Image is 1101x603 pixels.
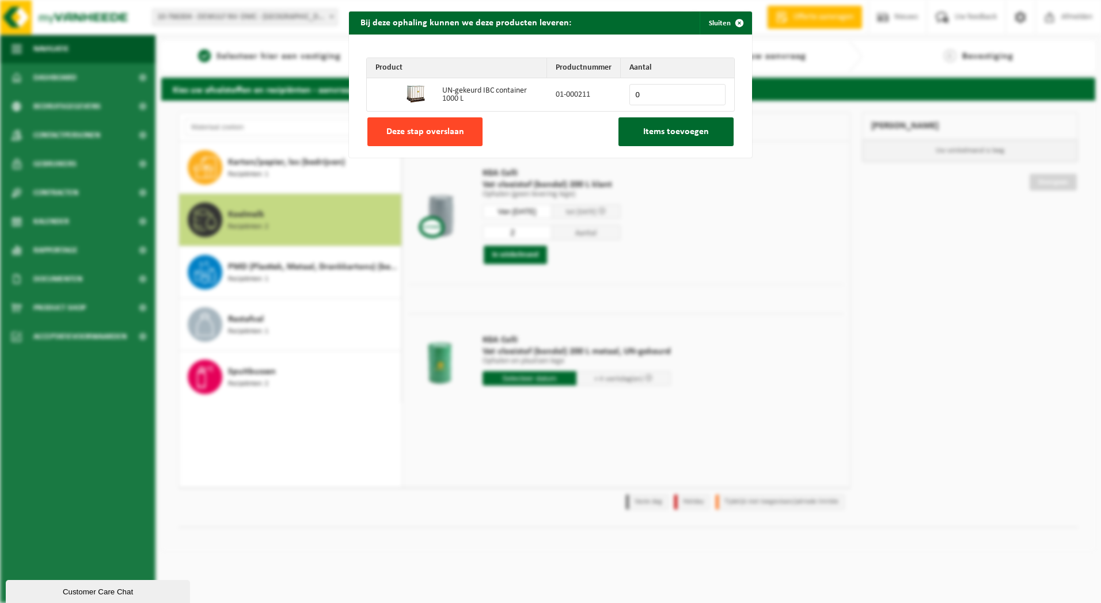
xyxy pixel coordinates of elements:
[547,58,621,78] th: Productnummer
[6,578,192,603] iframe: chat widget
[367,58,547,78] th: Product
[621,58,734,78] th: Aantal
[700,12,751,35] button: Sluiten
[386,127,464,136] span: Deze stap overslaan
[434,78,547,111] td: UN-gekeurd IBC container 1000 L
[643,127,709,136] span: Items toevoegen
[618,117,734,146] button: Items toevoegen
[547,78,621,111] td: 01-000211
[407,85,425,103] img: 01-000211
[349,12,583,33] h2: Bij deze ophaling kunnen we deze producten leveren:
[367,117,483,146] button: Deze stap overslaan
